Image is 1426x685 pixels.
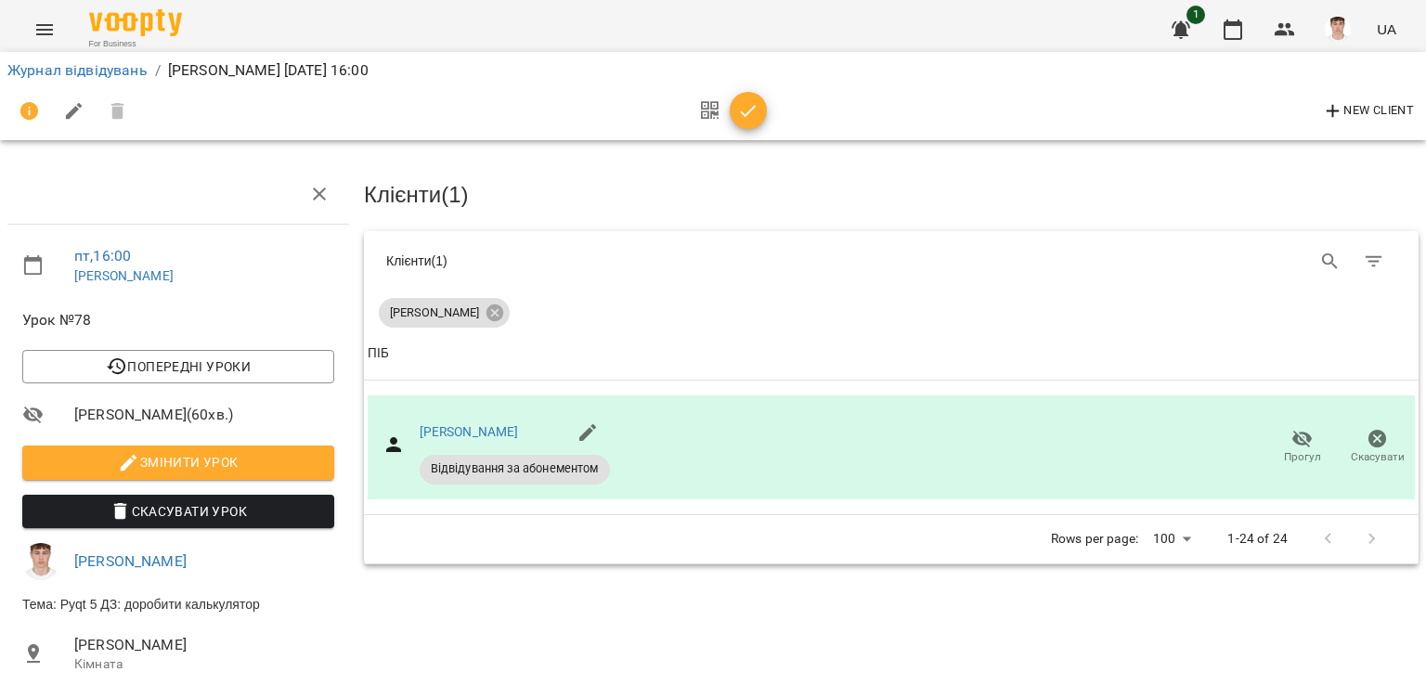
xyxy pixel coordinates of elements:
button: Search [1308,239,1353,284]
span: ПІБ [368,342,1415,365]
p: [PERSON_NAME] [DATE] 16:00 [168,59,369,82]
a: Журнал відвідувань [7,61,148,79]
button: New Client [1317,97,1419,126]
button: UA [1369,12,1404,46]
div: [PERSON_NAME] [379,298,510,328]
a: [PERSON_NAME] [74,268,174,283]
a: пт , 16:00 [74,247,131,265]
button: Menu [22,7,67,52]
span: UA [1377,19,1396,39]
span: [PERSON_NAME] [379,304,490,321]
span: 1 [1186,6,1205,24]
p: 1-24 of 24 [1227,530,1287,549]
h3: Клієнти ( 1 ) [364,183,1419,207]
img: Voopty Logo [89,9,182,36]
button: Попередні уроки [22,350,334,383]
div: ПІБ [368,342,389,365]
span: Відвідування за абонементом [420,460,610,477]
span: Попередні уроки [37,355,319,378]
li: / [155,59,161,82]
span: New Client [1322,100,1414,123]
button: Фільтр [1352,239,1396,284]
button: Скасувати Урок [22,495,334,528]
a: [PERSON_NAME] [74,552,187,570]
span: Прогул [1284,449,1321,465]
li: Тема: Pyqt 5 ДЗ: доробити калькулятор [7,588,349,621]
span: Змінити урок [37,451,319,473]
span: Скасувати Урок [37,500,319,523]
span: For Business [89,38,182,50]
div: Sort [368,342,389,365]
button: Змінити урок [22,446,334,479]
span: [PERSON_NAME] [74,634,334,656]
span: Урок №78 [22,309,334,331]
a: [PERSON_NAME] [420,424,519,439]
button: Прогул [1264,421,1340,473]
nav: breadcrumb [7,59,1419,82]
img: 8fe045a9c59afd95b04cf3756caf59e6.jpg [22,543,59,580]
div: Table Toolbar [364,231,1419,291]
span: Скасувати [1351,449,1405,465]
button: Скасувати [1340,421,1415,473]
p: Rows per page: [1051,530,1138,549]
span: [PERSON_NAME] ( 60 хв. ) [74,404,334,426]
img: 8fe045a9c59afd95b04cf3756caf59e6.jpg [1325,17,1351,43]
div: 100 [1146,525,1198,552]
div: Клієнти ( 1 ) [386,252,877,270]
p: Кімната [74,655,334,674]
